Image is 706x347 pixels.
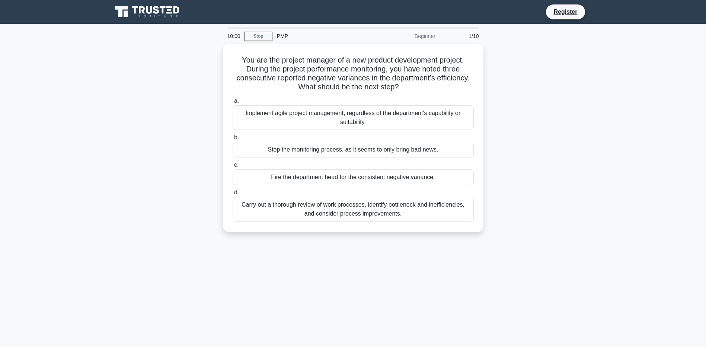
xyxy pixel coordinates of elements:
h5: You are the project manager of a new product development project. During the project performance ... [232,55,475,92]
div: Carry out a thorough review of work processes, identify bottleneck and inefficiencies, and consid... [233,197,474,222]
a: Stop [245,32,272,41]
div: 1/10 [440,29,483,44]
span: a. [234,98,239,104]
span: c. [234,162,239,168]
div: Implement agile project management, regardless of the department's capability or suitability. [233,105,474,130]
div: 10:00 [223,29,245,44]
div: Beginner [375,29,440,44]
a: Register [549,7,582,16]
span: d. [234,189,239,195]
div: PMP [272,29,375,44]
div: Stop the monitoring process, as it seems to only bring bad news. [233,142,474,157]
span: b. [234,134,239,140]
div: Fire the department head for the consistent negative variance. [233,169,474,185]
